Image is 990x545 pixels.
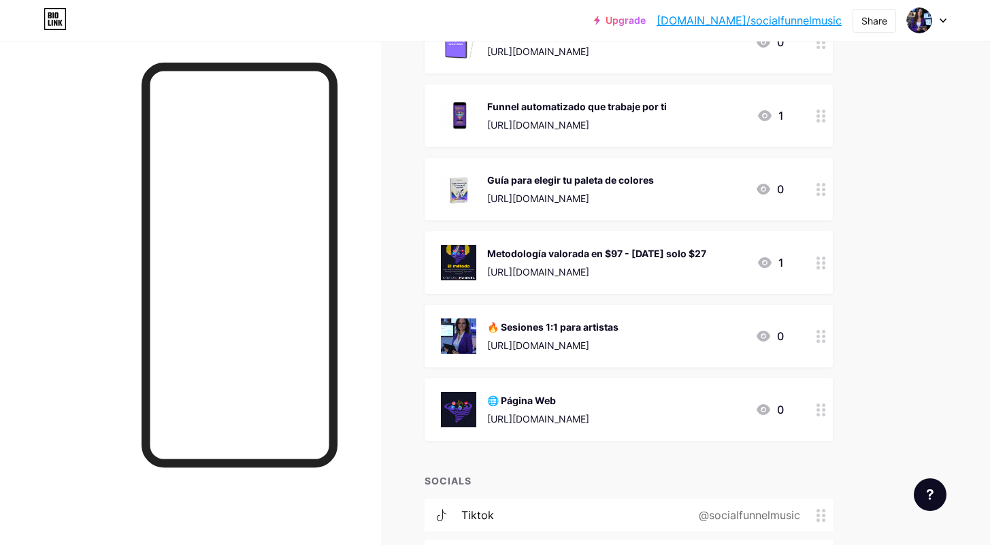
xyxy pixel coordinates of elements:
[755,181,784,197] div: 0
[755,34,784,50] div: 0
[441,24,476,60] img: Guía de lanzamiento musical GRATIS
[487,191,654,205] div: [URL][DOMAIN_NAME]
[487,393,589,408] div: 🌐 Página Web
[657,12,842,29] a: [DOMAIN_NAME]/socialfunnelmusic
[441,245,476,280] img: Metodología valorada en $97 - Hoy solo $27
[487,320,618,334] div: 🔥 Sesiones 1:1 para artistas
[757,108,784,124] div: 1
[441,318,476,354] img: 🔥 Sesiones 1:1 para artistas
[487,412,589,426] div: [URL][DOMAIN_NAME]
[441,392,476,427] img: 🌐 Página Web
[487,44,658,59] div: [URL][DOMAIN_NAME]
[441,171,476,207] img: Guía para elegir tu paleta de colores
[487,118,667,132] div: [URL][DOMAIN_NAME]
[861,14,887,28] div: Share
[594,15,646,26] a: Upgrade
[425,474,833,488] div: SOCIALS
[755,328,784,344] div: 0
[677,507,816,523] div: @socialfunnelmusic
[487,173,654,187] div: Guía para elegir tu paleta de colores
[441,98,476,133] img: Funnel automatizado que trabaje por ti
[755,401,784,418] div: 0
[487,99,667,114] div: Funnel automatizado que trabaje por ti
[487,265,706,279] div: [URL][DOMAIN_NAME]
[906,7,932,33] img: socialfunnelmusic
[487,338,618,352] div: [URL][DOMAIN_NAME]
[757,254,784,271] div: 1
[487,246,706,261] div: Metodología valorada en $97 - [DATE] solo $27
[461,507,494,523] div: tiktok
